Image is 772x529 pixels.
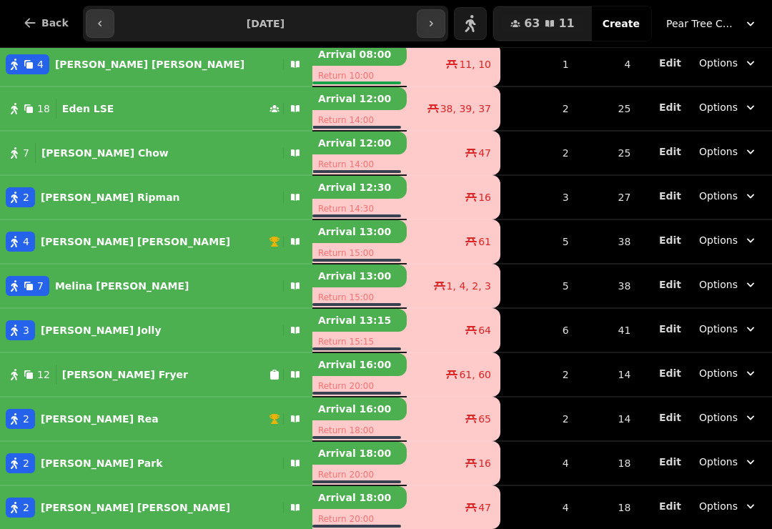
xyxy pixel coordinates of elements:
[312,154,407,174] p: Return 14:00
[312,376,407,396] p: Return 20:00
[659,56,681,70] button: Edit
[578,219,640,264] td: 38
[440,102,491,116] span: 38, 39, 37
[659,324,681,334] span: Edit
[591,6,651,41] button: Create
[500,485,578,529] td: 4
[691,94,766,120] button: Options
[23,234,29,249] span: 4
[312,199,407,219] p: Return 14:30
[659,102,681,112] span: Edit
[500,131,578,175] td: 2
[312,287,407,307] p: Return 15:00
[603,19,640,29] span: Create
[478,323,491,337] span: 64
[478,190,491,204] span: 16
[699,410,738,425] span: Options
[500,308,578,352] td: 6
[41,146,169,160] p: [PERSON_NAME] Chow
[659,280,681,290] span: Edit
[312,420,407,440] p: Return 18:00
[666,16,738,31] span: Pear Tree Cafe ([GEOGRAPHIC_DATA])
[558,18,574,29] span: 11
[659,191,681,201] span: Edit
[41,323,162,337] p: [PERSON_NAME] Jolly
[500,441,578,485] td: 4
[500,175,578,219] td: 3
[478,456,491,470] span: 16
[312,243,407,263] p: Return 15:00
[659,189,681,203] button: Edit
[41,412,159,426] p: [PERSON_NAME] Rea
[459,367,491,382] span: 61, 60
[23,500,29,515] span: 2
[55,279,189,293] p: Melina [PERSON_NAME]
[699,499,738,513] span: Options
[23,323,29,337] span: 3
[659,322,681,336] button: Edit
[699,100,738,114] span: Options
[658,11,766,36] button: Pear Tree Cafe ([GEOGRAPHIC_DATA])
[312,132,407,154] p: Arrival 12:00
[312,220,407,243] p: Arrival 13:00
[478,500,491,515] span: 47
[312,176,407,199] p: Arrival 12:30
[312,353,407,376] p: Arrival 16:00
[41,190,180,204] p: [PERSON_NAME] Ripman
[659,277,681,292] button: Edit
[699,189,738,203] span: Options
[312,442,407,465] p: Arrival 18:00
[691,493,766,519] button: Options
[699,455,738,469] span: Options
[447,279,491,293] span: 1, 4, 2, 3
[659,457,681,467] span: Edit
[62,102,114,116] p: Eden LSE
[578,131,640,175] td: 25
[37,57,44,71] span: 4
[691,405,766,430] button: Options
[659,412,681,422] span: Edit
[699,366,738,380] span: Options
[62,367,188,382] p: [PERSON_NAME] Fryer
[23,456,29,470] span: 2
[41,500,230,515] p: [PERSON_NAME] [PERSON_NAME]
[500,86,578,131] td: 2
[500,352,578,397] td: 2
[659,100,681,114] button: Edit
[37,367,50,382] span: 12
[312,509,407,529] p: Return 20:00
[500,43,578,87] td: 1
[659,144,681,159] button: Edit
[23,190,29,204] span: 2
[699,144,738,159] span: Options
[493,6,592,41] button: 6311
[578,485,640,529] td: 18
[312,332,407,352] p: Return 15:15
[659,58,681,68] span: Edit
[524,18,540,29] span: 63
[312,87,407,110] p: Arrival 12:00
[578,175,640,219] td: 27
[41,234,230,249] p: [PERSON_NAME] [PERSON_NAME]
[691,139,766,164] button: Options
[578,308,640,352] td: 41
[691,360,766,386] button: Options
[578,441,640,485] td: 18
[691,50,766,76] button: Options
[659,235,681,245] span: Edit
[312,486,407,509] p: Arrival 18:00
[478,234,491,249] span: 61
[312,465,407,485] p: Return 20:00
[578,43,640,87] td: 4
[659,368,681,378] span: Edit
[699,322,738,336] span: Options
[312,43,407,66] p: Arrival 08:00
[659,366,681,380] button: Edit
[578,86,640,131] td: 25
[691,272,766,297] button: Options
[312,397,407,420] p: Arrival 16:00
[699,56,738,70] span: Options
[659,410,681,425] button: Edit
[11,6,80,40] button: Back
[478,146,491,160] span: 47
